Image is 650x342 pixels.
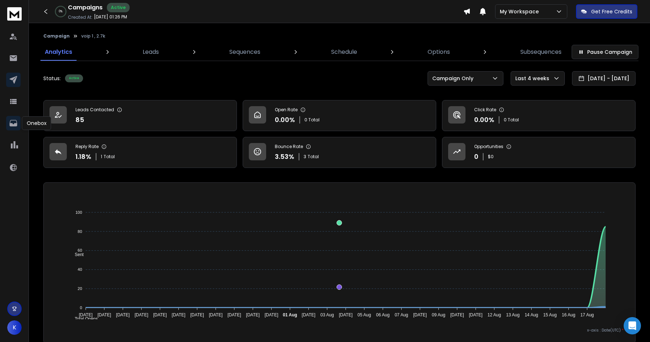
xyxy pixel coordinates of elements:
tspan: 100 [75,210,82,215]
p: 1.18 % [75,152,91,162]
tspan: [DATE] [135,312,148,317]
p: $ 0 [488,154,494,160]
p: Reply Rate [75,144,99,150]
a: Opportunities0$0 [442,137,636,168]
a: Subsequences [516,43,566,61]
p: Subsequences [520,48,562,56]
tspan: 06 Aug [376,312,390,317]
p: Status: [43,75,61,82]
p: Schedule [331,48,357,56]
tspan: 60 [78,248,82,252]
tspan: [DATE] [209,312,223,317]
div: Active [107,3,130,12]
p: Click Rate [474,107,496,113]
span: 1 [101,154,102,160]
button: K [7,320,22,335]
tspan: [DATE] [153,312,167,317]
a: Leads [138,43,163,61]
tspan: [DATE] [227,312,241,317]
p: Campaign Only [432,75,476,82]
p: Sequences [229,48,260,56]
a: Schedule [327,43,361,61]
span: Sent [69,252,84,257]
a: Options [423,43,454,61]
tspan: 03 Aug [321,312,334,317]
a: Bounce Rate3.53%3Total [243,137,436,168]
p: Leads [143,48,159,56]
button: Pause Campaign [572,45,638,59]
tspan: 09 Aug [432,312,445,317]
p: Open Rate [275,107,298,113]
p: Last 4 weeks [515,75,552,82]
p: 0 Total [304,117,320,123]
div: Open Intercom Messenger [624,317,641,334]
span: Total [308,154,319,160]
tspan: 15 Aug [543,312,557,317]
a: Reply Rate1.18%1Total [43,137,237,168]
p: My Workspace [500,8,542,15]
p: Get Free Credits [591,8,632,15]
tspan: 0 [80,306,82,310]
p: Leads Contacted [75,107,114,113]
p: Options [428,48,450,56]
tspan: [DATE] [413,312,427,317]
p: Bounce Rate [275,144,303,150]
tspan: [DATE] [116,312,130,317]
a: Click Rate0.00%0 Total [442,100,636,131]
tspan: 16 Aug [562,312,575,317]
a: Open Rate0.00%0 Total [243,100,436,131]
a: Sequences [225,43,265,61]
tspan: 14 Aug [525,312,538,317]
p: x-axis : Date(UTC) [55,328,624,333]
p: Opportunities [474,144,503,150]
tspan: 40 [78,267,82,272]
span: Total [104,154,115,160]
tspan: 12 Aug [487,312,501,317]
tspan: 13 Aug [506,312,520,317]
p: voip 1 , 2.7k [81,33,105,39]
tspan: [DATE] [97,312,111,317]
tspan: 07 Aug [395,312,408,317]
button: Get Free Credits [576,4,637,19]
img: logo [7,7,22,21]
div: Active [65,74,83,82]
tspan: [DATE] [246,312,260,317]
tspan: 20 [78,286,82,291]
span: 3 [304,154,306,160]
p: 0.00 % [275,115,295,125]
button: Campaign [43,33,70,39]
tspan: 80 [78,229,82,234]
tspan: [DATE] [302,312,316,317]
p: 0 [474,152,478,162]
button: [DATE] - [DATE] [572,71,636,86]
tspan: [DATE] [450,312,464,317]
a: Analytics [40,43,77,61]
p: 3.53 % [275,152,294,162]
tspan: [DATE] [339,312,353,317]
p: Analytics [45,48,72,56]
p: 85 [75,115,84,125]
p: 0 % [59,9,62,14]
p: [DATE] 01:26 PM [94,14,127,20]
div: Onebox [22,116,51,130]
tspan: [DATE] [190,312,204,317]
tspan: 01 Aug [283,312,298,317]
h1: Campaigns [68,3,103,12]
span: Total Opens [69,316,98,321]
tspan: [DATE] [469,312,483,317]
a: Leads Contacted85 [43,100,237,131]
tspan: [DATE] [172,312,186,317]
tspan: [DATE] [265,312,278,317]
p: 0.00 % [474,115,494,125]
p: Created At: [68,14,92,20]
tspan: [DATE] [79,312,93,317]
tspan: 17 Aug [581,312,594,317]
p: 0 Total [504,117,519,123]
tspan: 05 Aug [357,312,371,317]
